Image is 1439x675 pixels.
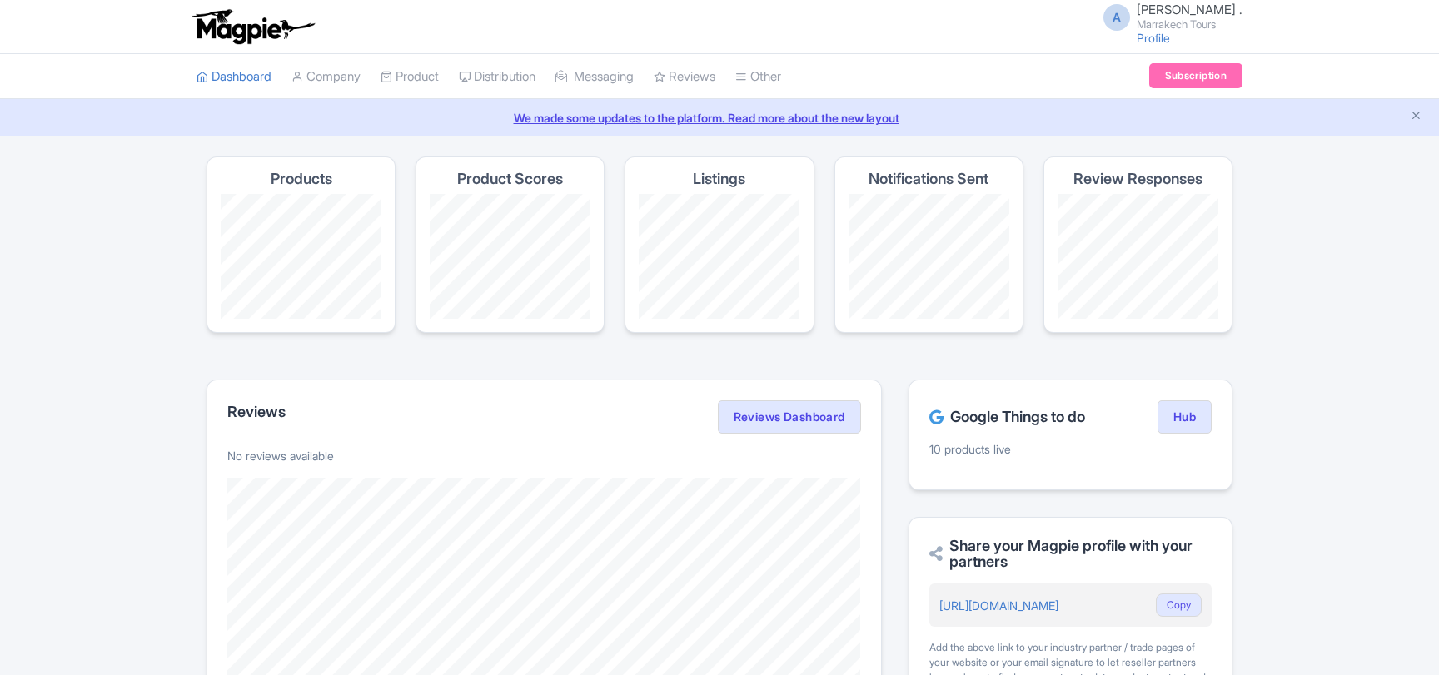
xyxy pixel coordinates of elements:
[939,598,1058,613] a: [URL][DOMAIN_NAME]
[227,404,286,420] h2: Reviews
[718,400,861,434] a: Reviews Dashboard
[271,171,332,187] h4: Products
[1073,171,1202,187] h4: Review Responses
[1410,107,1422,127] button: Close announcement
[654,54,715,100] a: Reviews
[1103,4,1130,31] span: A
[869,171,988,187] h4: Notifications Sent
[291,54,361,100] a: Company
[1137,2,1242,17] span: [PERSON_NAME] .
[1137,31,1170,45] a: Profile
[227,447,861,464] p: No reviews available
[1149,63,1242,88] a: Subscription
[1137,19,1242,30] small: Marrakech Tours
[457,171,563,187] h4: Product Scores
[929,440,1212,458] p: 10 products live
[929,409,1085,425] h2: Google Things to do
[10,109,1429,127] a: We made some updates to the platform. Read more about the new layout
[381,54,439,100] a: Product
[929,538,1212,571] h2: Share your Magpie profile with your partners
[555,54,634,100] a: Messaging
[1158,400,1212,434] a: Hub
[188,8,317,45] img: logo-ab69f6fb50320c5b225c76a69d11143b.png
[197,54,271,100] a: Dashboard
[1093,3,1242,30] a: A [PERSON_NAME] . Marrakech Tours
[1156,593,1202,617] button: Copy
[459,54,535,100] a: Distribution
[693,171,745,187] h4: Listings
[735,54,781,100] a: Other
